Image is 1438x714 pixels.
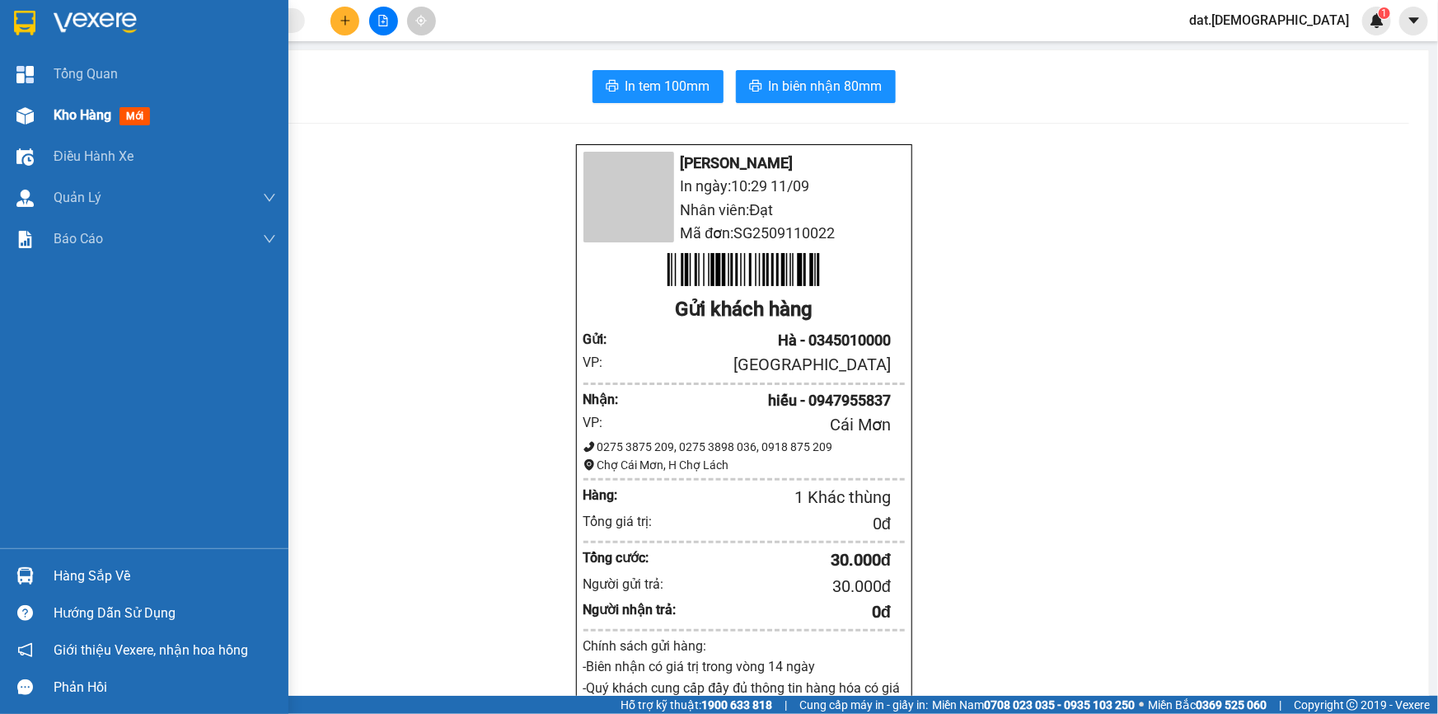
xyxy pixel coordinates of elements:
[583,636,905,656] div: Chính sách gửi hàng:
[583,574,677,594] div: Người gửi trả:
[1279,696,1281,714] span: |
[12,106,38,123] span: CR :
[1381,7,1387,19] span: 1
[16,107,34,124] img: warehouse-icon
[623,352,891,378] div: [GEOGRAPHIC_DATA]
[14,14,181,51] div: [GEOGRAPHIC_DATA]
[583,222,905,245] li: Mã đơn: SG2509110022
[623,329,891,352] div: Hà - 0345010000
[583,352,624,373] div: VP:
[54,228,103,249] span: Báo cáo
[54,564,276,589] div: Hàng sắp về
[785,696,787,714] span: |
[193,34,326,54] div: hiếu
[54,675,276,700] div: Phản hồi
[583,459,595,471] span: environment
[932,696,1135,714] span: Miền Nam
[16,190,34,207] img: warehouse-icon
[16,231,34,248] img: solution-icon
[583,441,595,453] span: phone
[377,15,389,26] span: file-add
[749,79,762,95] span: printer
[736,70,896,103] button: printerIn biên nhận 80mm
[14,51,181,71] div: Hà
[701,698,772,712] strong: 1900 633 818
[119,107,150,125] span: mới
[677,547,891,573] div: 30.000 đ
[263,191,276,204] span: down
[415,15,427,26] span: aim
[54,107,111,123] span: Kho hàng
[17,679,33,695] span: message
[799,696,928,714] span: Cung cấp máy in - giấy in:
[193,54,326,77] div: 0947955837
[650,485,892,510] div: 1 Khác thùng
[14,14,40,31] span: Gửi:
[1399,7,1428,35] button: caret-down
[984,698,1135,712] strong: 0708 023 035 - 0935 103 250
[54,146,133,167] span: Điều hành xe
[769,76,883,96] span: In biên nhận 80mm
[1148,696,1267,714] span: Miền Bắc
[583,511,677,532] div: Tổng giá trị:
[583,152,905,175] li: [PERSON_NAME]
[1196,698,1267,712] strong: 0369 525 060
[1176,10,1362,31] span: dat.[DEMOGRAPHIC_DATA]
[621,696,772,714] span: Hỗ trợ kỹ thuật:
[583,456,905,474] div: Chợ Cái Mơn, H Chợ Lách
[17,642,33,658] span: notification
[1370,13,1384,28] img: icon-new-feature
[54,640,248,660] span: Giới thiệu Vexere, nhận hoa hồng
[1407,13,1422,28] span: caret-down
[369,7,398,35] button: file-add
[583,656,905,677] p: -Biên nhận có giá trị trong vòng 14 ngày
[583,294,905,326] div: Gửi khách hàng
[606,79,619,95] span: printer
[583,485,650,505] div: Hàng:
[583,412,624,433] div: VP:
[623,389,891,412] div: hiếu - 0947955837
[16,66,34,83] img: dashboard-icon
[583,599,677,620] div: Người nhận trả:
[263,233,276,246] span: down
[54,187,101,208] span: Quản Lý
[583,438,905,456] div: 0275 3875 209, 0275 3898 036, 0918 875 209
[16,148,34,166] img: warehouse-icon
[340,15,351,26] span: plus
[583,389,624,410] div: Nhận :
[1379,7,1390,19] sup: 1
[583,175,905,198] li: In ngày: 10:29 11/09
[193,16,232,33] span: Nhận:
[17,605,33,621] span: question-circle
[623,412,891,438] div: Cái Mơn
[193,14,326,34] div: Cái Mơn
[12,104,184,124] div: 30.000
[14,71,181,94] div: 0345010000
[677,574,891,599] div: 30.000 đ
[625,76,710,96] span: In tem 100mm
[583,199,905,222] li: Nhân viên: Đạt
[593,70,724,103] button: printerIn tem 100mm
[583,547,677,568] div: Tổng cước:
[54,601,276,626] div: Hướng dẫn sử dụng
[583,329,624,350] div: Gửi :
[1347,699,1358,711] span: copyright
[330,7,359,35] button: plus
[677,599,891,625] div: 0 đ
[407,7,436,35] button: aim
[1139,702,1144,708] span: ⚪️
[54,63,118,84] span: Tổng Quan
[677,511,891,537] div: 0 đ
[16,567,34,585] img: warehouse-icon
[14,11,35,35] img: logo-vxr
